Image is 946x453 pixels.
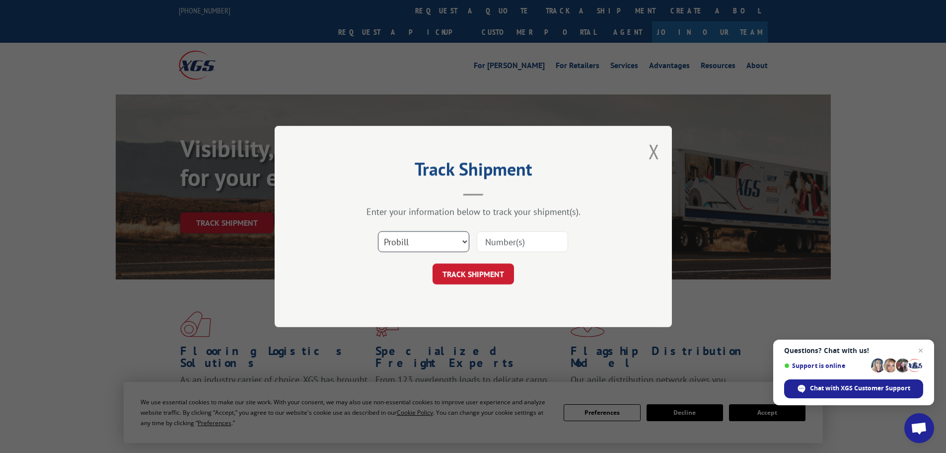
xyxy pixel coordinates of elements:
[904,413,934,443] div: Open chat
[784,362,868,369] span: Support is online
[784,379,923,398] div: Chat with XGS Customer Support
[784,347,923,355] span: Questions? Chat with us!
[810,384,910,393] span: Chat with XGS Customer Support
[915,345,927,357] span: Close chat
[433,264,514,284] button: TRACK SHIPMENT
[324,206,622,217] div: Enter your information below to track your shipment(s).
[324,162,622,181] h2: Track Shipment
[649,138,659,165] button: Close modal
[477,231,568,252] input: Number(s)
